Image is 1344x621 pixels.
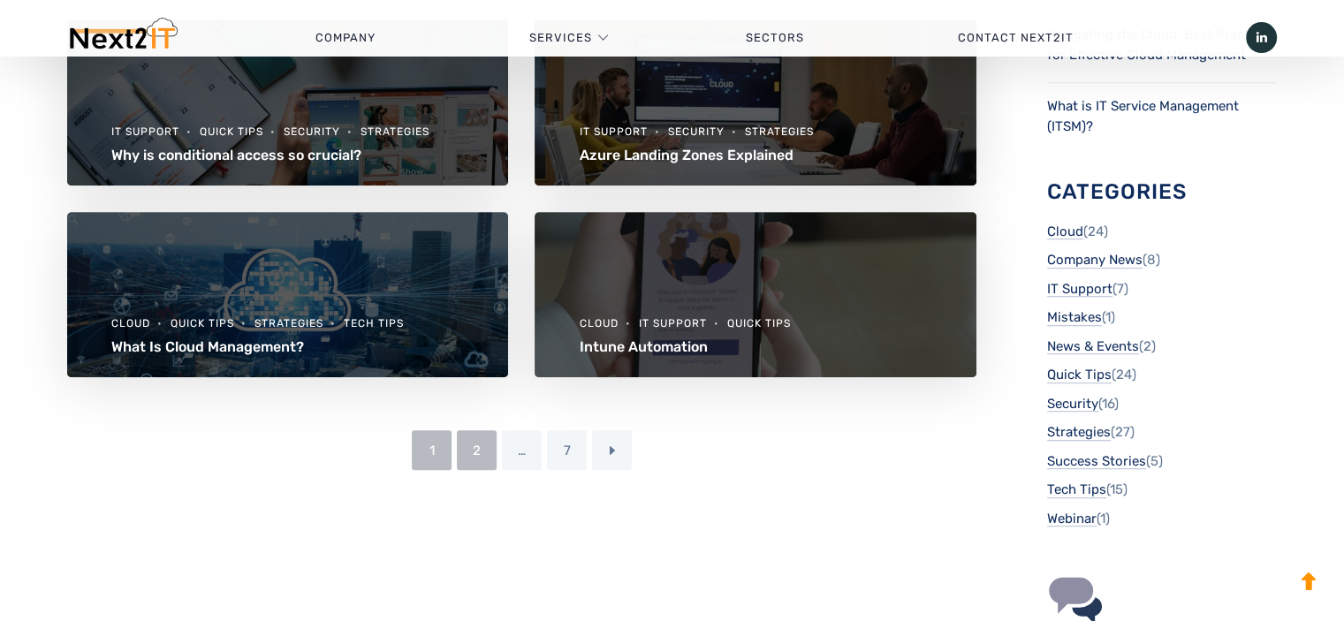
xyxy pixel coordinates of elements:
[1047,307,1102,328] a: Mistakes
[1047,279,1277,299] li: (7)
[67,19,508,185] img: windows-me4HT8AX4Ls-unsplash
[361,125,429,138] a: Strategies
[238,11,452,64] a: Company
[667,125,740,138] a: Security
[535,19,976,185] img: IMG_0019
[67,212,508,377] img: Screenshot 2023-01-16 at 12.27.16
[579,147,793,163] a: Azure Landing Zones Explained
[1047,365,1112,385] a: Quick Tips
[1047,180,1277,203] h3: Categories
[457,430,497,470] a: 2
[638,317,723,329] a: IT Support
[579,317,634,329] a: Cloud
[668,11,880,64] a: Sectors
[579,338,707,355] a: Intune Automation
[344,317,404,329] a: Tech Tips
[1047,480,1106,500] a: Tech Tips
[67,18,178,57] img: Next2IT
[1047,422,1277,443] li: (27)
[880,11,1150,64] a: Contact Next2IT
[726,317,790,329] a: Quick Tips
[200,125,280,138] a: Quick Tips
[111,338,304,355] a: What Is Cloud Management?
[111,317,167,329] a: Cloud
[1047,279,1112,299] a: IT Support
[1047,250,1143,270] a: Company News
[1047,307,1277,328] li: (1)
[535,212,976,377] img: MicrosoftIntune-Next2it
[744,125,813,138] a: Strategies
[1047,394,1098,414] a: Security
[547,430,587,470] a: 7
[592,430,632,470] a: Next Page
[111,125,196,138] a: IT Support
[1047,222,1277,242] li: (24)
[1047,509,1277,529] li: (1)
[1047,98,1239,134] a: What is IT Service Management (ITSM)?
[254,317,340,329] a: Strategies
[579,125,664,138] a: IT Support
[412,430,452,470] span: 1
[1047,451,1146,472] a: Success Stories
[1047,422,1111,443] a: Strategies
[528,11,591,64] a: Services
[1047,394,1277,414] li: (16)
[1047,337,1139,357] a: News & Events
[1047,222,1083,242] a: Cloud
[1047,480,1277,500] li: (15)
[284,125,357,138] a: Security
[1047,451,1277,472] li: (5)
[1047,337,1277,357] li: (2)
[502,430,542,470] span: …
[1047,365,1277,385] li: (24)
[111,147,361,163] a: Why is conditional access so crucial?
[1047,250,1277,270] li: (8)
[1047,509,1097,529] a: Webinar
[171,317,251,329] a: Quick Tips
